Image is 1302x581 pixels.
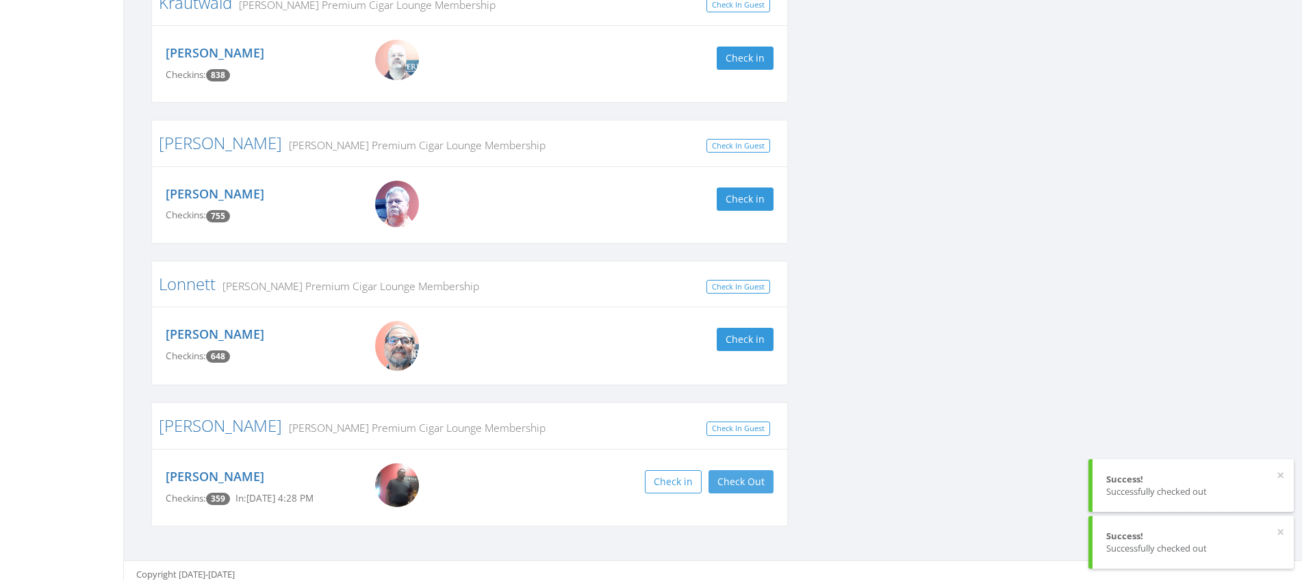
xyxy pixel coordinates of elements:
a: Check In Guest [706,139,770,153]
span: Checkin count [206,210,230,222]
button: Check in [645,470,702,493]
a: [PERSON_NAME] [159,414,282,437]
a: [PERSON_NAME] [166,468,264,485]
span: Checkins: [166,68,206,81]
div: Successfully checked out [1106,542,1280,555]
small: [PERSON_NAME] Premium Cigar Lounge Membership [216,279,479,294]
button: × [1277,469,1284,482]
a: [PERSON_NAME] [166,185,264,202]
button: Check in [717,47,774,70]
span: Checkin count [206,493,230,505]
button: Check Out [709,470,774,493]
div: Success! [1106,473,1280,486]
span: Checkin count [206,69,230,81]
span: In: [DATE] 4:28 PM [235,492,314,504]
img: Frank.jpg [375,321,419,371]
button: Check in [717,328,774,351]
div: Successfully checked out [1106,485,1280,498]
span: Checkins: [166,209,206,221]
small: [PERSON_NAME] Premium Cigar Lounge Membership [282,420,546,435]
a: Check In Guest [706,422,770,436]
a: Lonnett [159,272,216,295]
a: [PERSON_NAME] [166,326,264,342]
span: Checkins: [166,350,206,362]
small: [PERSON_NAME] Premium Cigar Lounge Membership [282,138,546,153]
a: [PERSON_NAME] [159,131,282,154]
button: Check in [717,188,774,211]
a: [PERSON_NAME] [166,44,264,61]
a: Check In Guest [706,280,770,294]
button: × [1277,526,1284,539]
span: Checkins: [166,492,206,504]
span: Checkin count [206,350,230,363]
img: WIN_20200824_14_20_23_Pro.jpg [375,40,419,80]
div: Success! [1106,530,1280,543]
img: Big_Mike.jpg [375,181,419,227]
img: Kevin_McClendon_PWvqYwE.png [375,463,419,507]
